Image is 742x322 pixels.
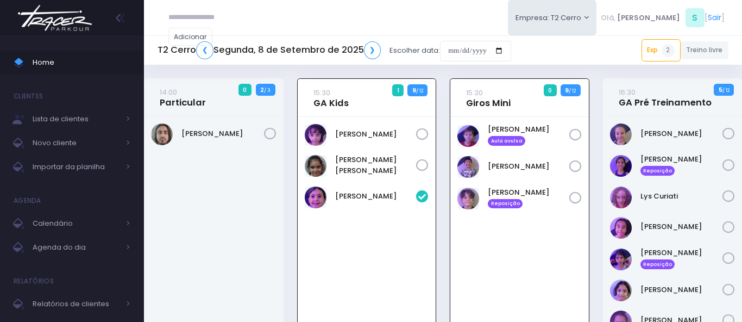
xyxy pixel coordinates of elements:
small: 15:30 [466,88,483,98]
span: 2 [662,44,675,57]
span: Reposição [488,199,523,209]
strong: 2 [260,85,264,94]
span: Agenda do dia [33,240,120,255]
a: [PERSON_NAME] [640,221,722,232]
span: Aula avulsa [488,136,525,146]
a: 15:30GA Kids [313,87,349,109]
img: Laura da Silva Borges [305,155,326,177]
strong: 9 [412,86,416,95]
span: Calendário [33,216,120,231]
span: 0 [238,84,251,96]
img: Chloe Miglio [610,123,632,145]
a: 14:00Particular [160,86,206,108]
span: Lista de clientes [33,112,120,126]
span: S [686,8,705,27]
h4: Agenda [14,190,41,212]
span: [PERSON_NAME] [617,13,680,23]
span: Reposição [640,166,675,176]
span: Olá, [601,13,615,23]
a: Adicionar [168,28,213,46]
img: Rafaela Matos [610,280,632,301]
a: Lys Curiati [640,191,722,202]
small: / 12 [722,87,730,94]
a: [PERSON_NAME] Reposição [640,154,722,176]
a: ❯ [364,41,381,59]
a: 15:30Giros Mini [466,87,511,109]
small: / 12 [416,88,423,94]
img: Nina Mascarenhas Lopes [610,249,632,270]
a: [PERSON_NAME] [335,191,416,202]
div: [ ] [596,5,728,30]
a: [PERSON_NAME] [488,161,569,172]
img: Livia Lopes [305,187,326,208]
strong: 9 [565,86,569,95]
a: [PERSON_NAME] [640,284,722,295]
span: Novo cliente [33,136,120,150]
span: 0 [544,84,557,96]
a: 16:30GA Pré Treinamento [619,86,712,108]
span: Home [33,55,130,70]
img: Henrique De Castlho Ferreira [151,123,173,145]
h5: T2 Cerro Segunda, 8 de Setembro de 2025 [158,41,381,59]
small: 16:30 [619,87,636,97]
span: Relatórios de clientes [33,297,120,311]
a: [PERSON_NAME] Aula avulsa [488,124,569,146]
strong: 5 [719,85,722,94]
a: Sair [708,12,721,23]
a: [PERSON_NAME] Reposição [488,187,569,209]
h4: Clientes [14,85,43,107]
img: Luisa Mascarenhas Lopes [610,155,632,177]
h4: Relatórios [14,270,54,292]
a: Exp2 [642,39,681,61]
img: andre bernardes [457,188,479,209]
img: Marissa Razo Uno [610,217,632,239]
img: Alice Freire Lucco [305,124,326,146]
div: Escolher data: [158,38,511,63]
img: André Thormann Poyart [457,125,479,147]
a: [PERSON_NAME] [640,128,722,139]
span: Importar da planilha [33,160,120,174]
a: [PERSON_NAME] [181,128,263,139]
a: [PERSON_NAME] Reposição [640,247,722,269]
img: Lys Curiati [610,187,632,208]
span: 1 [392,84,404,96]
small: / 12 [569,88,576,94]
a: [PERSON_NAME] [PERSON_NAME] [335,154,416,176]
small: 14:00 [160,87,177,97]
small: / 3 [264,87,271,94]
a: Treino livre [681,41,729,59]
img: Leonardo Arina Scudeller [457,156,479,178]
span: Reposição [640,259,675,269]
small: 15:30 [313,88,330,98]
a: [PERSON_NAME] [335,129,416,140]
